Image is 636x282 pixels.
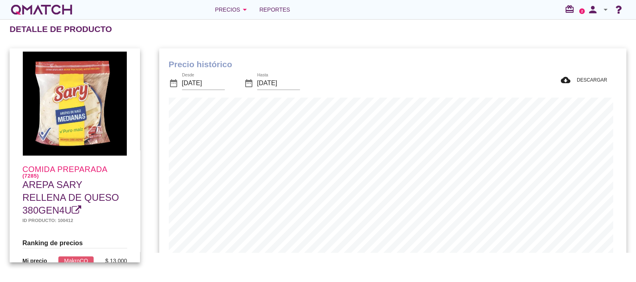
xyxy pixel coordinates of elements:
[169,78,178,88] i: date_range
[259,5,290,14] span: Reportes
[22,173,127,178] h6: (7285)
[22,165,127,178] h4: Comida preparada
[182,77,225,90] input: Desde
[574,76,607,84] span: DESCARGAR
[215,5,250,14] div: Precios
[561,75,574,85] i: cloud_download
[256,2,293,18] a: Reportes
[581,9,583,13] text: 2
[10,2,74,18] a: white-qmatch-logo
[22,238,127,248] h3: Ranking de precios
[58,256,94,265] span: MakroCO
[22,217,127,224] h5: Id producto: 100412
[585,4,601,15] i: person
[579,8,585,14] a: 2
[208,2,256,18] button: Precios
[22,257,47,265] p: Mi precio
[105,257,127,265] div: $ 13,000
[244,78,254,88] i: date_range
[554,73,614,87] button: DESCARGAR
[257,77,300,90] input: Hasta
[169,58,617,71] h1: Precio histórico
[240,5,250,14] i: arrow_drop_down
[10,23,112,36] h2: Detalle de producto
[601,5,610,14] i: arrow_drop_down
[22,179,119,216] span: AREPA SARY RELLENA DE QUESO 380GEN4U
[565,4,578,14] i: redeem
